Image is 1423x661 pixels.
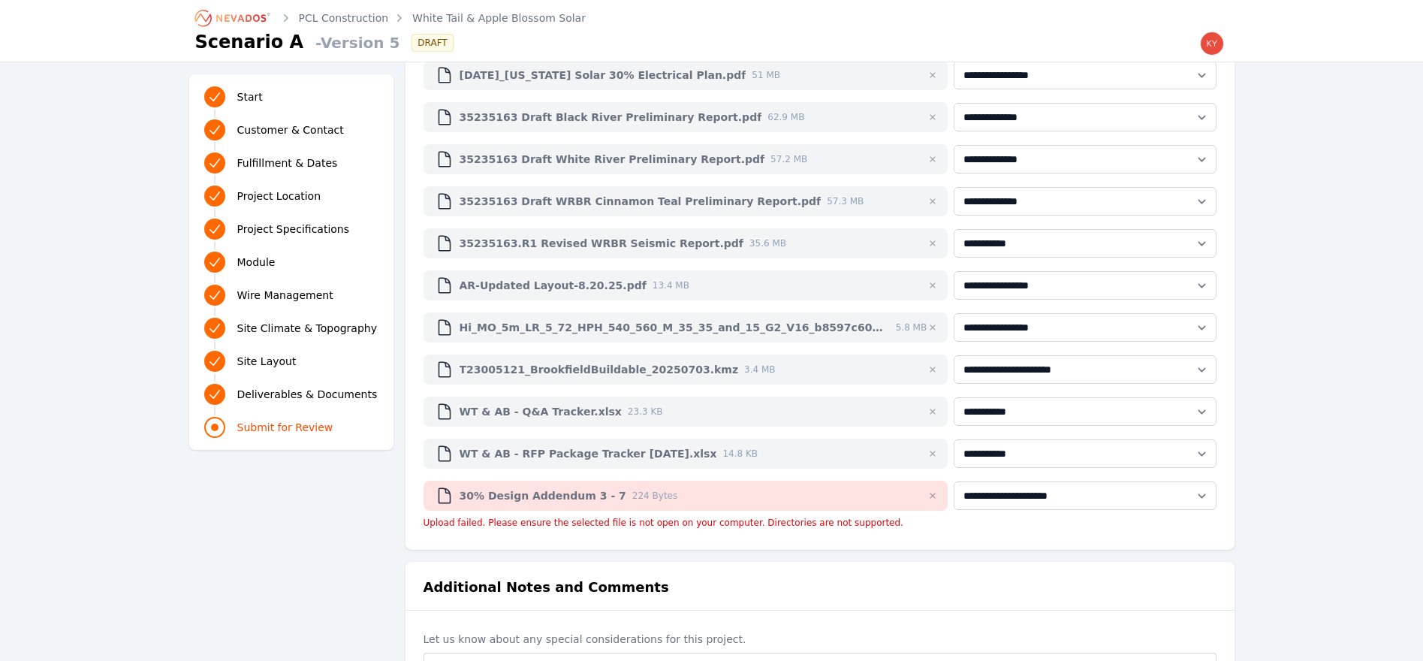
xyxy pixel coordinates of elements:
img: kyle.macdougall@nevados.solar [1200,32,1224,56]
a: PCL Construction [299,11,389,26]
span: 224 Bytes [632,490,677,502]
span: 57.2 MB [770,153,807,165]
nav: Progress [204,83,378,441]
span: T23005121_BrookfieldBuildable_20250703.kmz [460,362,739,377]
span: Deliverables & Documents [237,387,378,402]
span: Customer & Contact [237,122,344,137]
span: WT & AB - RFP Package Tracker [DATE].xlsx [460,446,717,461]
nav: Breadcrumb [195,6,586,30]
span: 51 MB [752,69,780,81]
span: Site Climate & Topography [237,321,377,336]
span: 30% Design Addendum 3 - 7 [460,488,626,503]
span: Submit for Review [237,420,333,435]
span: 23.3 KB [628,406,663,418]
span: 35235163 Draft White River Preliminary Report.pdf [460,152,765,167]
span: 62.9 MB [767,111,804,123]
h1: Scenario A [195,30,304,54]
span: Wire Management [237,288,333,303]
span: Start [237,89,263,104]
span: [DATE]_[US_STATE] Solar 30% Electrical Plan.pdf [460,68,746,83]
span: 57.3 MB [827,195,864,207]
span: Project Specifications [237,222,350,237]
span: 5.8 MB [896,321,927,334]
span: Module [237,255,276,270]
span: 13.4 MB [653,279,689,291]
span: 35235163.R1 Revised WRBR Seismic Report.pdf [460,236,743,251]
span: Hi_MO_5m_LR_5_72_HPH_540_560_M_35_35_and_15_G2_V16_b8597c604e.pdf [460,320,890,335]
div: DRAFT [412,34,453,52]
span: 14.8 KB [722,448,758,460]
span: Fulfillment & Dates [237,155,338,171]
label: Let us know about any special considerations for this project. [424,632,1216,647]
span: - Version 5 [309,32,399,53]
span: 35235163 Draft WRBR Cinnamon Teal Preliminary Report.pdf [460,194,822,209]
span: 35235163 Draft Black River Preliminary Report.pdf [460,110,762,125]
span: 35.6 MB [749,237,786,249]
a: White Tail & Apple Blossom Solar [412,11,586,26]
div: Upload failed. Please ensure the selected file is not open on your computer. Directories are not ... [424,517,1216,529]
span: Project Location [237,189,321,204]
span: Site Layout [237,354,297,369]
span: AR-Updated Layout-8.20.25.pdf [460,278,647,293]
h2: Additional Notes and Comments [424,577,669,598]
span: WT & AB - Q&A Tracker.xlsx [460,404,622,419]
span: 3.4 MB [744,364,775,376]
